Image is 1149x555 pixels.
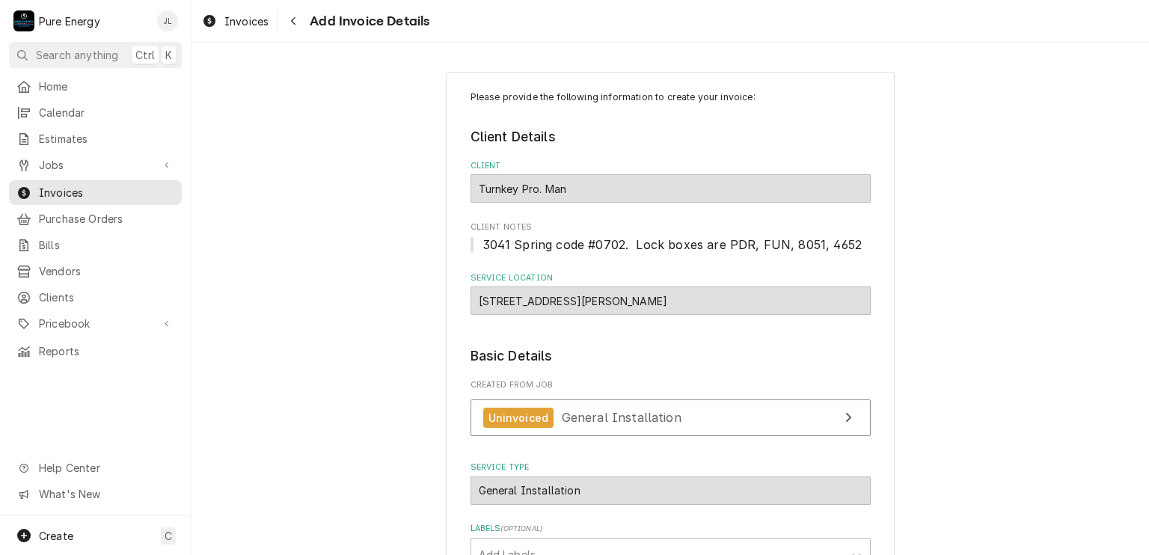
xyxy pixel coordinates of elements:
[157,10,178,31] div: James Linnenkamp's Avatar
[562,410,681,425] span: General Installation
[165,528,172,544] span: C
[39,263,174,279] span: Vendors
[471,272,871,284] label: Service Location
[39,131,174,147] span: Estimates
[13,10,34,31] div: P
[39,316,152,331] span: Pricebook
[39,105,174,120] span: Calendar
[9,285,182,310] a: Clients
[13,10,34,31] div: Pure Energy's Avatar
[9,482,182,506] a: Go to What's New
[482,237,862,252] span: 3041 Spring code #0702. Lock boxes are PDR, FUN, 8051, 4652
[471,174,871,203] div: Turnkey Pro. Man
[471,221,871,233] span: Client Notes
[9,180,182,205] a: Invoices
[39,237,174,253] span: Bills
[471,523,871,535] label: Labels
[471,160,871,172] label: Client
[471,379,871,444] div: Created From Job
[39,460,173,476] span: Help Center
[9,311,182,336] a: Go to Pricebook
[39,289,174,305] span: Clients
[196,9,275,34] a: Invoices
[39,157,152,173] span: Jobs
[36,47,118,63] span: Search anything
[483,408,554,428] div: Uninvoiced
[471,286,871,315] div: 9333 Musselman Dr Unit #5, Atascadero, CA 93422
[471,236,871,254] span: Client Notes
[471,399,871,436] a: View Job
[39,185,174,200] span: Invoices
[9,339,182,364] a: Reports
[471,221,871,254] div: Client Notes
[224,13,269,29] span: Invoices
[39,79,174,94] span: Home
[305,11,429,31] span: Add Invoice Details
[9,100,182,125] a: Calendar
[9,74,182,99] a: Home
[9,126,182,151] a: Estimates
[165,47,172,63] span: K
[471,462,871,504] div: Service Type
[9,456,182,480] a: Go to Help Center
[39,530,73,542] span: Create
[471,272,871,315] div: Service Location
[471,462,871,473] label: Service Type
[39,343,174,359] span: Reports
[471,379,871,391] span: Created From Job
[39,13,100,29] div: Pure Energy
[9,233,182,257] a: Bills
[471,127,871,147] legend: Client Details
[39,486,173,502] span: What's New
[500,524,542,533] span: ( optional )
[39,211,174,227] span: Purchase Orders
[9,206,182,231] a: Purchase Orders
[157,10,178,31] div: JL
[471,346,871,366] legend: Basic Details
[9,153,182,177] a: Go to Jobs
[281,9,305,33] button: Navigate back
[135,47,155,63] span: Ctrl
[471,91,871,104] p: Please provide the following information to create your invoice:
[471,476,871,505] div: General Installation
[471,160,871,203] div: Client
[9,259,182,283] a: Vendors
[9,42,182,68] button: Search anythingCtrlK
